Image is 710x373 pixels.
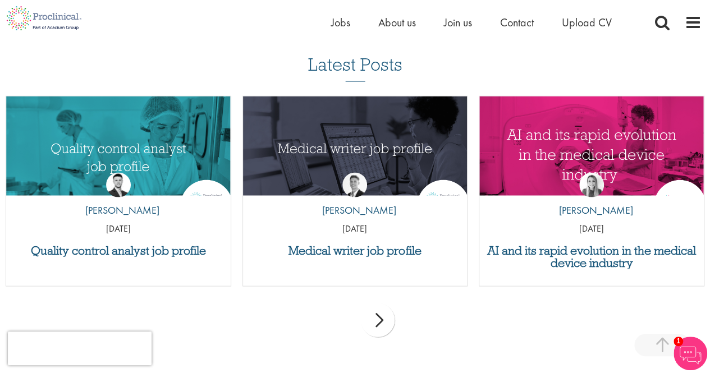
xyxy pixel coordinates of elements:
a: Contact [500,15,534,30]
img: Joshua Godden [106,173,131,197]
a: Upload CV [562,15,612,30]
a: Hannah Burke [PERSON_NAME] [550,173,633,223]
a: Link to a post [479,96,704,196]
a: Medical writer job profile [249,245,462,257]
a: Jobs [331,15,350,30]
a: Join us [444,15,472,30]
img: quality control analyst job profile [6,96,231,213]
img: George Watson [342,173,367,197]
h3: Latest Posts [308,55,402,82]
img: Medical writer job profile [243,96,468,213]
a: Quality control analyst job profile [12,245,225,257]
a: Link to a post [243,96,468,196]
p: [PERSON_NAME] [314,203,396,218]
p: [DATE] [479,223,704,236]
p: [PERSON_NAME] [550,203,633,218]
div: next [361,303,395,337]
p: [DATE] [6,223,231,236]
p: [PERSON_NAME] [77,203,159,218]
a: Link to a post [6,96,231,196]
img: Chatbot [674,337,707,370]
a: About us [378,15,416,30]
a: AI and its rapid evolution in the medical device industry [485,245,698,269]
img: AI and Its Impact on the Medical Device Industry | Proclinical [479,96,704,213]
a: George Watson [PERSON_NAME] [314,173,396,223]
a: Joshua Godden [PERSON_NAME] [77,173,159,223]
iframe: reCAPTCHA [8,331,152,365]
span: 1 [674,337,683,346]
img: Hannah Burke [579,173,604,197]
p: [DATE] [243,223,468,236]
